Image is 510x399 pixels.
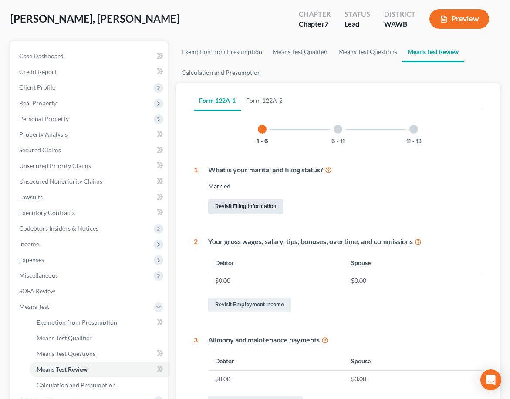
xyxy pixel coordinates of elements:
[37,319,117,326] span: Exemption from Presumption
[37,350,95,357] span: Means Test Questions
[208,165,482,175] div: What is your marital and filing status?
[30,330,168,346] a: Means Test Qualifier
[194,90,241,111] a: Form 122A-1
[19,225,98,232] span: Codebtors Insiders & Notices
[12,283,168,299] a: SOFA Review
[208,237,482,247] div: Your gross wages, salary, tips, bonuses, overtime, and commissions
[176,62,266,83] a: Calculation and Presumption
[30,362,168,377] a: Means Test Review
[208,253,344,272] th: Debtor
[19,178,102,185] span: Unsecured Nonpriority Claims
[37,334,92,342] span: Means Test Qualifier
[19,146,61,154] span: Secured Claims
[402,41,464,62] a: Means Test Review
[19,209,75,216] span: Executory Contracts
[19,303,49,310] span: Means Test
[19,131,68,138] span: Property Analysis
[299,19,331,29] div: Chapter
[12,48,168,64] a: Case Dashboard
[208,298,291,312] a: Revisit Employment Income
[299,9,331,19] div: Chapter
[344,352,482,371] th: Spouse
[194,165,198,216] div: 1
[331,138,345,144] button: 6 - 11
[19,52,64,60] span: Case Dashboard
[208,335,482,345] div: Alimony and maintenance payments
[19,193,43,201] span: Lawsuits
[194,237,198,314] div: 2
[241,90,288,111] a: Form 122A-2
[333,41,402,62] a: Means Test Questions
[344,272,482,289] td: $0.00
[19,115,69,122] span: Personal Property
[19,68,57,75] span: Credit Report
[344,371,482,387] td: $0.00
[208,371,344,387] td: $0.00
[324,20,328,28] span: 7
[406,138,422,144] button: 11 - 13
[10,12,179,25] span: [PERSON_NAME], [PERSON_NAME]
[267,41,333,62] a: Means Test Qualifier
[30,315,168,330] a: Exemption from Presumption
[19,84,55,91] span: Client Profile
[480,369,501,390] div: Open Intercom Messenger
[176,41,267,62] a: Exemption from Presumption
[12,142,168,158] a: Secured Claims
[12,189,168,205] a: Lawsuits
[19,240,39,248] span: Income
[12,158,168,174] a: Unsecured Priority Claims
[344,253,482,272] th: Spouse
[345,9,370,19] div: Status
[12,127,168,142] a: Property Analysis
[19,162,91,169] span: Unsecured Priority Claims
[12,205,168,221] a: Executory Contracts
[429,9,489,29] button: Preview
[384,19,415,29] div: WAWB
[19,99,57,107] span: Real Property
[208,182,482,191] div: Married
[384,9,415,19] div: District
[37,365,88,373] span: Means Test Review
[208,272,344,289] td: $0.00
[208,352,344,371] th: Debtor
[30,377,168,393] a: Calculation and Presumption
[208,199,283,214] a: Revisit Filing Information
[12,64,168,80] a: Credit Report
[19,272,58,279] span: Miscellaneous
[30,346,168,362] a: Means Test Questions
[257,138,268,144] button: 1 - 6
[19,256,44,263] span: Expenses
[19,287,55,295] span: SOFA Review
[12,174,168,189] a: Unsecured Nonpriority Claims
[37,381,116,389] span: Calculation and Presumption
[345,19,370,29] div: Lead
